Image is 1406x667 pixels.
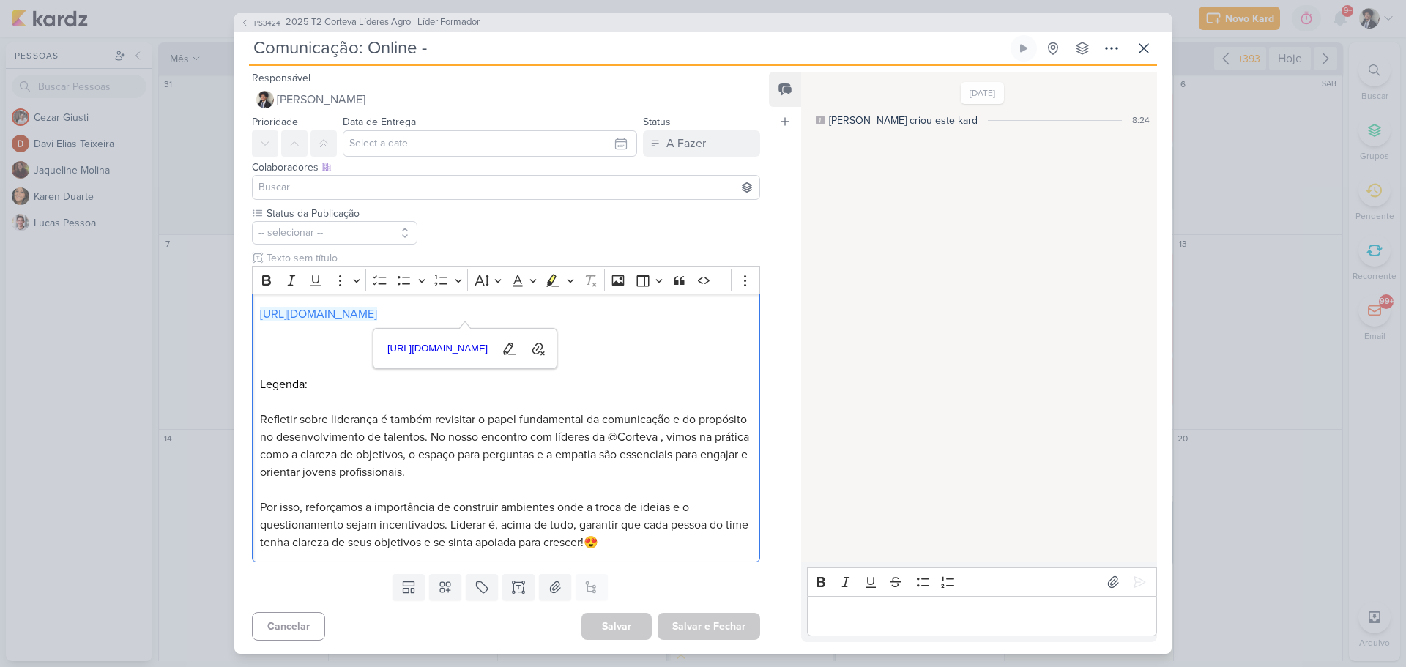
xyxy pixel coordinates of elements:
[252,72,310,84] label: Responsável
[382,338,494,360] a: [URL][DOMAIN_NAME]
[265,206,417,221] label: Status da Publicação
[264,250,760,266] input: Texto sem título
[252,116,298,128] label: Prioridade
[829,113,978,128] div: [PERSON_NAME] criou este kard
[256,91,274,108] img: Pedro Luahn Simões
[643,116,671,128] label: Status
[666,135,706,152] div: A Fazer
[260,307,377,321] a: [URL][DOMAIN_NAME]
[252,294,760,562] div: Editor editing area: main
[252,266,760,294] div: Editor toolbar
[256,179,756,196] input: Buscar
[252,221,417,245] button: -- selecionar --
[260,412,749,480] span: Refletir sobre liderança é também revisitar o papel fundamental da comunicação e do propósito no ...
[383,340,493,357] span: [URL][DOMAIN_NAME]
[252,86,760,113] button: [PERSON_NAME]
[252,612,325,641] button: Cancelar
[807,596,1157,636] div: Editor editing area: main
[1018,42,1030,54] div: Ligar relógio
[343,130,637,157] input: Select a date
[643,130,760,157] button: A Fazer
[252,160,760,175] div: Colaboradores
[343,116,416,128] label: Data de Entrega
[1132,113,1150,127] div: 8:24
[277,91,365,108] span: [PERSON_NAME]
[260,376,752,393] p: Legenda:
[807,567,1157,596] div: Editor toolbar
[260,500,748,550] span: Por isso, reforçamos a importância de construir ambientes onde a troca de ideias e o questionamen...
[249,35,1008,62] input: Kard Sem Título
